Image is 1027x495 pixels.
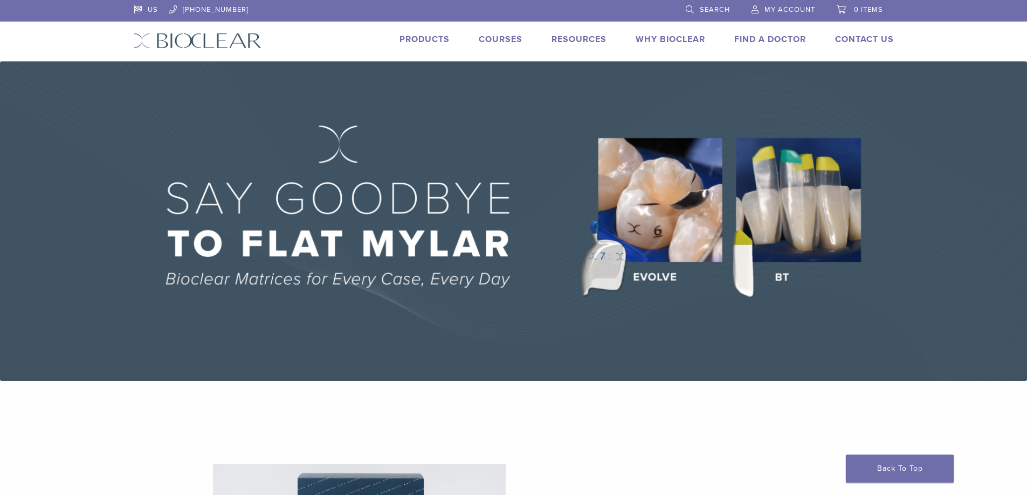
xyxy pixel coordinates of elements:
[552,34,606,45] a: Resources
[854,5,883,14] span: 0 items
[479,34,522,45] a: Courses
[636,34,705,45] a: Why Bioclear
[764,5,815,14] span: My Account
[700,5,730,14] span: Search
[734,34,806,45] a: Find A Doctor
[134,33,261,48] img: Bioclear
[846,455,954,483] a: Back To Top
[399,34,450,45] a: Products
[835,34,894,45] a: Contact Us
